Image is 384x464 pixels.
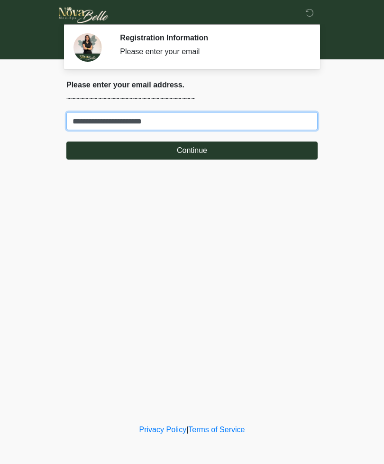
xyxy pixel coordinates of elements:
p: ~~~~~~~~~~~~~~~~~~~~~~~~~~~~~ [66,93,318,104]
a: Terms of Service [188,426,245,434]
button: Continue [66,142,318,160]
a: Privacy Policy [139,426,187,434]
h2: Registration Information [120,33,303,42]
h2: Please enter your email address. [66,80,318,89]
a: | [186,426,188,434]
img: Agent Avatar [73,33,102,62]
img: Novabelle medspa Logo [57,7,110,23]
div: Please enter your email [120,46,303,57]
